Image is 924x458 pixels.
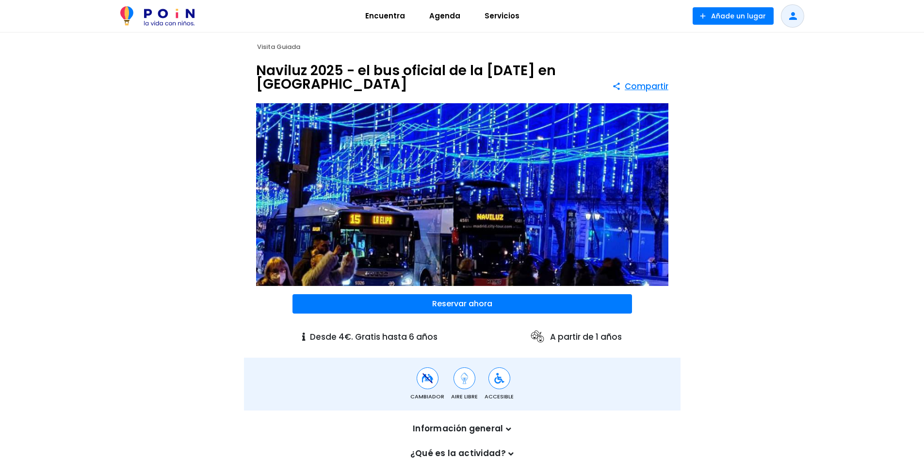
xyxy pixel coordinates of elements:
button: Añade un lugar [693,7,774,25]
img: ages icon [530,329,545,345]
p: A partir de 1 años [530,329,622,345]
span: Accesible [485,393,514,401]
p: Información general [261,423,664,435]
span: Cambiador [410,393,444,401]
img: Cambiador [421,372,434,384]
img: Naviluz 2025 - el bus oficial de la Navidad en Madrid [256,103,668,286]
a: Encuentra [353,4,417,28]
img: Accesible [493,372,505,384]
img: Aire Libre [458,372,470,384]
span: Agenda [425,8,465,24]
button: Compartir [612,78,668,95]
a: Agenda [417,4,472,28]
img: POiN [120,6,195,26]
p: Desde 4€. Gratis hasta 6 años [302,331,438,344]
span: Visita Guiada [257,42,300,51]
button: Reservar ahora [292,294,632,314]
span: Aire Libre [451,393,478,401]
span: Encuentra [361,8,409,24]
a: Servicios [472,4,532,28]
h1: Naviluz 2025 - el bus oficial de la [DATE] en [GEOGRAPHIC_DATA] [256,64,612,91]
span: Servicios [480,8,524,24]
